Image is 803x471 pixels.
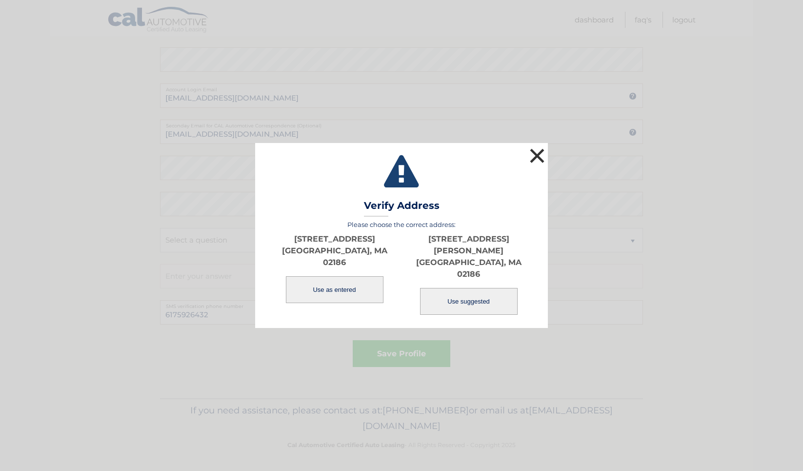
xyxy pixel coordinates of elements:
button: Use suggested [420,288,518,315]
button: Use as entered [286,276,383,303]
p: [STREET_ADDRESS][PERSON_NAME] [GEOGRAPHIC_DATA], MA 02186 [401,233,536,280]
p: [STREET_ADDRESS] [GEOGRAPHIC_DATA], MA 02186 [267,233,401,268]
div: Please choose the correct address: [267,221,536,316]
button: × [527,146,547,165]
h3: Verify Address [364,200,440,217]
